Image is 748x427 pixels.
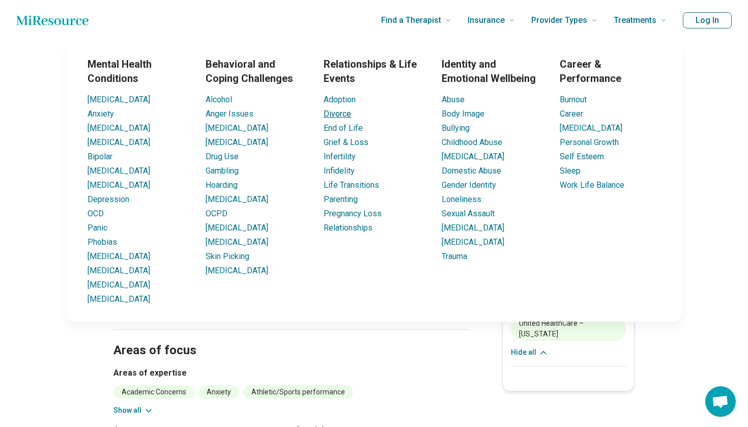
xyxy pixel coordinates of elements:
a: [MEDICAL_DATA] [88,280,150,290]
a: Self Esteem [560,152,604,161]
a: Home page [16,10,89,31]
li: United HealthCare – [US_STATE] [511,317,626,341]
a: [MEDICAL_DATA] [206,194,268,204]
a: Infertility [324,152,356,161]
a: Pregnancy Loss [324,209,382,218]
a: OCD [88,209,104,218]
a: [MEDICAL_DATA] [88,123,150,133]
h3: Career & Performance [560,57,661,86]
h3: Relationships & Life Events [324,57,425,86]
a: [MEDICAL_DATA] [560,123,622,133]
a: Drug Use [206,152,239,161]
h2: Areas of focus [113,318,470,359]
h3: Behavioral and Coping Challenges [206,57,307,86]
a: Panic [88,223,107,233]
a: [MEDICAL_DATA] [88,180,150,190]
span: Treatments [614,13,656,27]
a: [MEDICAL_DATA] [206,123,268,133]
a: [MEDICAL_DATA] [206,223,268,233]
a: Alcohol [206,95,232,104]
a: Domestic Abuse [442,166,501,176]
a: Body Image [442,109,484,119]
a: Life Transitions [324,180,379,190]
a: Bullying [442,123,470,133]
a: Career [560,109,583,119]
a: Bipolar [88,152,112,161]
a: Sexual Assault [442,209,495,218]
span: Provider Types [531,13,587,27]
button: Show all [113,405,154,416]
a: [MEDICAL_DATA] [88,294,150,304]
a: [MEDICAL_DATA] [88,266,150,275]
a: [MEDICAL_DATA] [442,223,504,233]
a: [MEDICAL_DATA] [206,266,268,275]
a: [MEDICAL_DATA] [442,152,504,161]
h3: Mental Health Conditions [88,57,189,86]
a: Abuse [442,95,465,104]
a: Grief & Loss [324,137,368,147]
a: Skin Picking [206,251,249,261]
a: Anger Issues [206,109,253,119]
a: [MEDICAL_DATA] [88,166,150,176]
a: Gender Identity [442,180,496,190]
a: Personal Growth [560,137,619,147]
a: Burnout [560,95,587,104]
button: Log In [683,12,732,29]
a: Loneliness [442,194,481,204]
span: Insurance [468,13,505,27]
a: Work Life Balance [560,180,624,190]
a: OCPD [206,209,227,218]
a: Anxiety [88,109,114,119]
div: Find a Therapist [6,41,743,322]
span: Find a Therapist [381,13,441,27]
a: [MEDICAL_DATA] [88,251,150,261]
a: [MEDICAL_DATA] [88,137,150,147]
a: [MEDICAL_DATA] [88,95,150,104]
a: Gambling [206,166,239,176]
h3: Identity and Emotional Wellbeing [442,57,543,86]
a: [MEDICAL_DATA] [442,237,504,247]
a: Hoarding [206,180,238,190]
a: Trauma [442,251,467,261]
li: Anxiety [198,385,239,399]
li: Academic Concerns [113,385,194,399]
a: End of Life [324,123,363,133]
a: Relationships [324,223,372,233]
a: Adoption [324,95,356,104]
a: [MEDICAL_DATA] [206,237,268,247]
a: Sleep [560,166,581,176]
h3: Areas of expertise [113,367,470,379]
a: Depression [88,194,129,204]
a: Phobias [88,237,117,247]
a: [MEDICAL_DATA] [206,137,268,147]
a: Childhood Abuse [442,137,502,147]
a: Parenting [324,194,358,204]
a: Infidelity [324,166,355,176]
a: Divorce [324,109,351,119]
div: Open chat [705,386,736,417]
button: Hide all [511,347,549,358]
li: Athletic/Sports performance [243,385,353,399]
